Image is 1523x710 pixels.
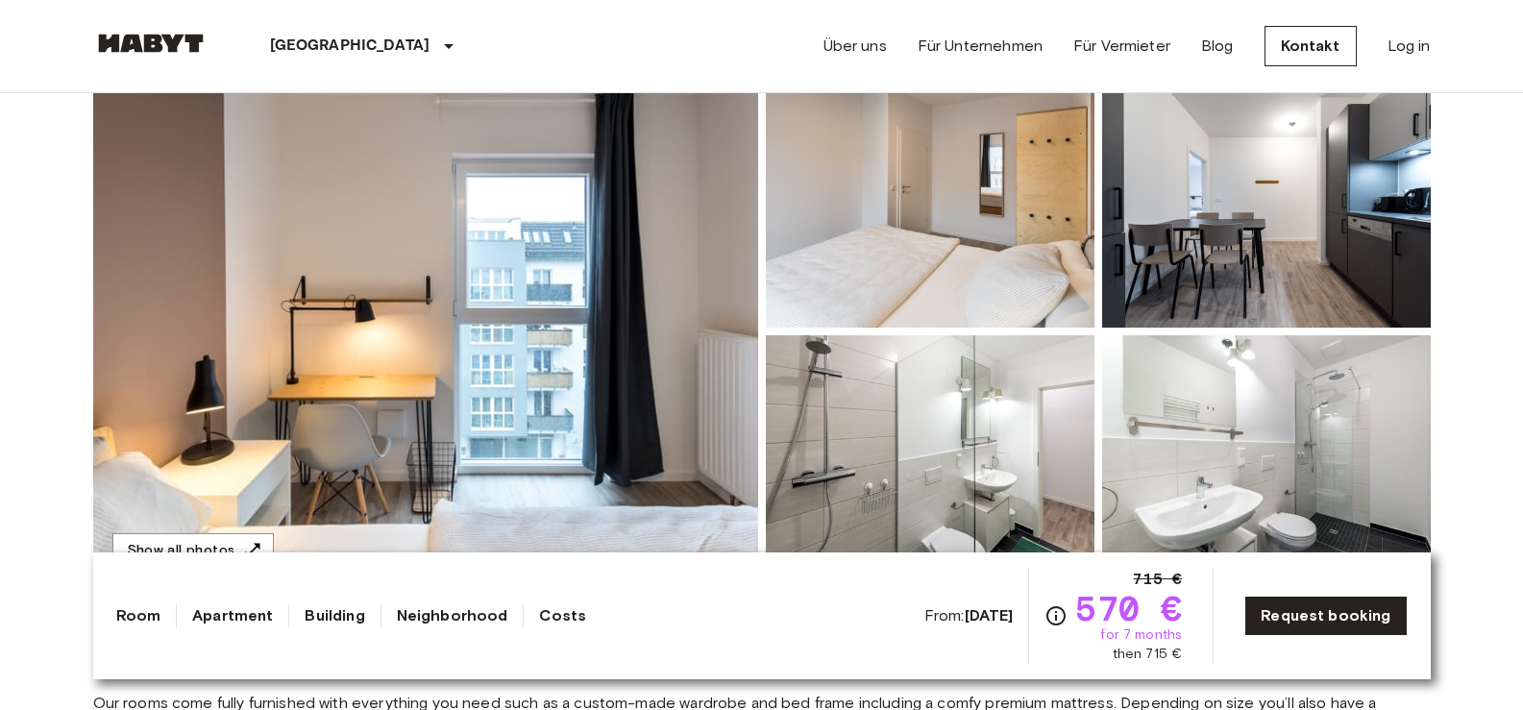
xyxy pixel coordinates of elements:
span: From: [924,605,1014,626]
span: for 7 months [1100,625,1182,645]
a: Für Unternehmen [918,35,1043,58]
b: [DATE] [965,606,1014,624]
img: Habyt [93,34,209,53]
img: Picture of unit DE-01-12-003-01Q [766,76,1094,328]
a: Blog [1201,35,1234,58]
img: Picture of unit DE-01-12-003-01Q [1102,76,1431,328]
p: [GEOGRAPHIC_DATA] [270,35,430,58]
img: Marketing picture of unit DE-01-12-003-01Q [93,76,758,587]
a: Kontakt [1265,26,1357,66]
a: Für Vermieter [1073,35,1170,58]
a: Apartment [192,604,273,627]
a: Building [305,604,364,627]
a: Costs [539,604,586,627]
a: Über uns [823,35,887,58]
a: Room [116,604,161,627]
a: Request booking [1244,596,1407,636]
span: 715 € [1133,568,1182,591]
a: Log in [1388,35,1431,58]
span: 570 € [1075,591,1182,625]
span: then 715 € [1113,645,1183,664]
svg: Check cost overview for full price breakdown. Please note that discounts apply to new joiners onl... [1044,604,1068,627]
img: Picture of unit DE-01-12-003-01Q [766,335,1094,587]
a: Neighborhood [397,604,508,627]
img: Picture of unit DE-01-12-003-01Q [1102,335,1431,587]
button: Show all photos [112,533,274,569]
